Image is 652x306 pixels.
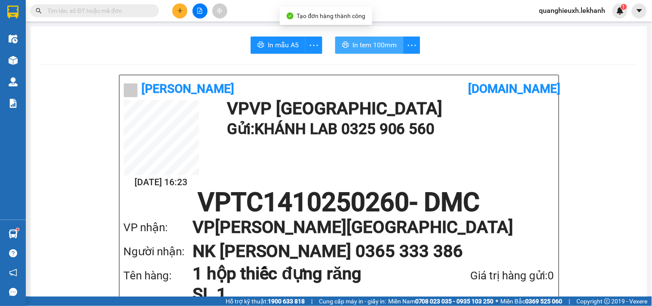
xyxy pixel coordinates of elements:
[193,3,208,18] button: file-add
[217,8,223,14] span: aim
[501,297,563,306] span: Miền Bắc
[212,3,227,18] button: aim
[311,297,312,306] span: |
[569,297,570,306] span: |
[226,297,305,306] span: Hỗ trợ kỹ thuật:
[124,190,554,215] h1: VPTC1410250260 - DMC
[319,297,386,306] span: Cung cấp máy in - giấy in:
[306,40,322,51] span: more
[616,7,624,15] img: icon-new-feature
[388,297,494,306] span: Miền Nam
[526,298,563,305] strong: 0369 525 060
[297,12,366,19] span: Tạo đơn hàng thành công
[193,239,537,263] h1: NK [PERSON_NAME] 0365 333 386
[36,8,42,14] span: search
[335,37,404,54] button: printerIn tem 100mm
[172,3,187,18] button: plus
[9,288,17,296] span: message
[404,40,420,51] span: more
[533,5,612,16] span: quanghieuxh.lekhanh
[257,41,264,49] span: printer
[425,267,554,285] div: Giá trị hàng gửi: 0
[251,37,306,54] button: printerIn mẫu A5
[632,3,647,18] button: caret-down
[124,175,199,190] h2: [DATE] 16:23
[9,77,18,86] img: warehouse-icon
[9,99,18,108] img: solution-icon
[193,215,537,239] h1: VP [PERSON_NAME][GEOGRAPHIC_DATA]
[197,8,203,14] span: file-add
[9,56,18,65] img: warehouse-icon
[305,37,322,54] button: more
[16,228,19,231] sup: 1
[9,34,18,43] img: warehouse-icon
[142,82,235,96] b: [PERSON_NAME]
[177,8,183,14] span: plus
[7,6,18,18] img: logo-vxr
[9,269,17,277] span: notification
[287,12,294,19] span: check-circle
[621,4,627,10] sup: 1
[415,298,494,305] strong: 0708 023 035 - 0935 103 250
[227,100,550,117] h1: VP VP [GEOGRAPHIC_DATA]
[622,4,625,10] span: 1
[47,6,149,15] input: Tìm tên, số ĐT hoặc mã đơn
[227,117,550,141] h1: Gửi: KHÁNH LAB 0325 906 560
[496,300,499,303] span: ⚪️
[268,40,299,50] span: In mẫu A5
[124,219,193,236] div: VP nhận:
[9,229,18,239] img: warehouse-icon
[468,82,561,96] b: [DOMAIN_NAME]
[604,298,610,304] span: copyright
[342,41,349,49] span: printer
[193,284,425,305] h1: SL 1
[124,243,193,260] div: Người nhận:
[636,7,643,15] span: caret-down
[352,40,397,50] span: In tem 100mm
[9,249,17,257] span: question-circle
[403,37,420,54] button: more
[193,263,425,284] h1: 1 hộp thiếc đựng răng
[124,267,193,285] div: Tên hàng:
[268,298,305,305] strong: 1900 633 818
